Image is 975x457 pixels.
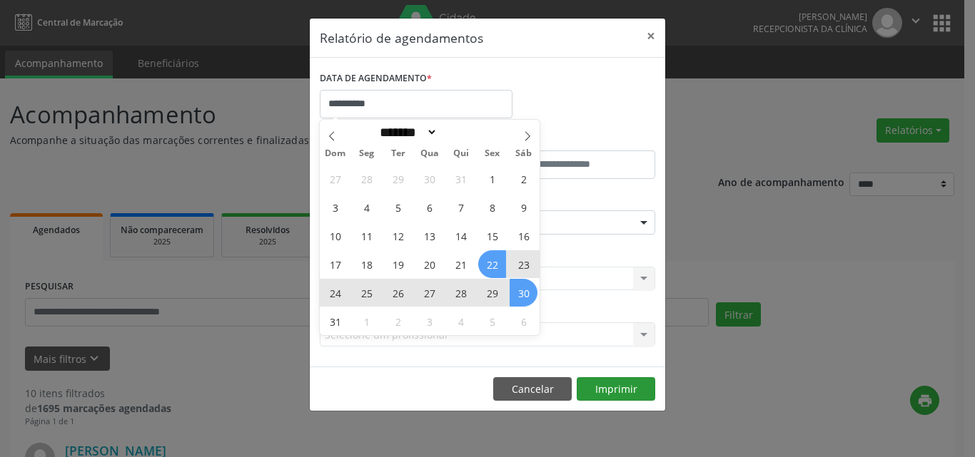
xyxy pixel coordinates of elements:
span: Agosto 8, 2025 [478,193,506,221]
button: Imprimir [577,377,655,401]
span: Julho 29, 2025 [384,165,412,192]
span: Julho 30, 2025 [415,165,443,192]
span: Agosto 2, 2025 [510,165,537,192]
button: Cancelar [493,377,572,401]
span: Sex [477,149,508,158]
span: Setembro 1, 2025 [353,307,380,335]
span: Agosto 25, 2025 [353,279,380,307]
span: Agosto 1, 2025 [478,165,506,192]
span: Agosto 30, 2025 [510,279,537,307]
span: Sáb [508,149,540,158]
span: Dom [320,149,351,158]
span: Agosto 22, 2025 [478,250,506,278]
span: Agosto 14, 2025 [447,222,475,250]
span: Agosto 11, 2025 [353,222,380,250]
span: Agosto 16, 2025 [510,222,537,250]
span: Agosto 18, 2025 [353,250,380,278]
button: Close [637,19,665,53]
span: Agosto 17, 2025 [321,250,349,278]
select: Month [375,125,438,140]
label: DATA DE AGENDAMENTO [320,68,432,90]
span: Agosto 6, 2025 [415,193,443,221]
span: Ter [383,149,414,158]
span: Agosto 26, 2025 [384,279,412,307]
span: Setembro 3, 2025 [415,307,443,335]
span: Agosto 7, 2025 [447,193,475,221]
span: Julho 31, 2025 [447,165,475,192]
span: Agosto 21, 2025 [447,250,475,278]
span: Agosto 9, 2025 [510,193,537,221]
span: Agosto 20, 2025 [415,250,443,278]
span: Agosto 24, 2025 [321,279,349,307]
label: ATÉ [491,128,655,150]
span: Agosto 27, 2025 [415,279,443,307]
span: Agosto 12, 2025 [384,222,412,250]
span: Setembro 2, 2025 [384,307,412,335]
input: Year [438,125,485,140]
span: Agosto 29, 2025 [478,279,506,307]
span: Julho 27, 2025 [321,165,349,192]
span: Agosto 31, 2025 [321,307,349,335]
span: Agosto 15, 2025 [478,222,506,250]
span: Qui [445,149,477,158]
span: Agosto 3, 2025 [321,193,349,221]
span: Qua [414,149,445,158]
span: Seg [351,149,383,158]
span: Setembro 6, 2025 [510,307,537,335]
span: Setembro 5, 2025 [478,307,506,335]
span: Agosto 10, 2025 [321,222,349,250]
span: Julho 28, 2025 [353,165,380,192]
span: Agosto 19, 2025 [384,250,412,278]
span: Agosto 23, 2025 [510,250,537,278]
span: Agosto 4, 2025 [353,193,380,221]
span: Agosto 28, 2025 [447,279,475,307]
h5: Relatório de agendamentos [320,29,483,47]
span: Agosto 13, 2025 [415,222,443,250]
span: Setembro 4, 2025 [447,307,475,335]
span: Agosto 5, 2025 [384,193,412,221]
